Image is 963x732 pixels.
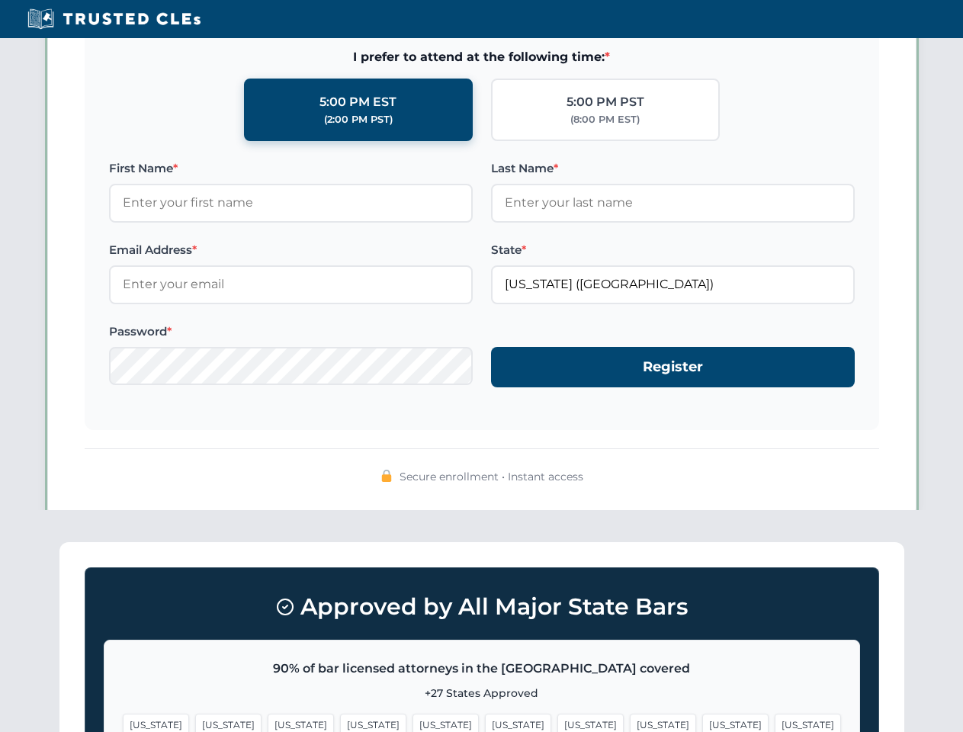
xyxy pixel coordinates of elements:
[109,184,473,222] input: Enter your first name
[109,265,473,303] input: Enter your email
[400,468,583,485] span: Secure enrollment • Instant access
[109,159,473,178] label: First Name
[123,685,841,701] p: +27 States Approved
[491,241,855,259] label: State
[319,92,396,112] div: 5:00 PM EST
[491,184,855,222] input: Enter your last name
[570,112,640,127] div: (8:00 PM EST)
[23,8,205,30] img: Trusted CLEs
[104,586,860,628] h3: Approved by All Major State Bars
[491,159,855,178] label: Last Name
[567,92,644,112] div: 5:00 PM PST
[380,470,393,482] img: 🔒
[491,265,855,303] input: Florida (FL)
[324,112,393,127] div: (2:00 PM PST)
[123,659,841,679] p: 90% of bar licensed attorneys in the [GEOGRAPHIC_DATA] covered
[491,347,855,387] button: Register
[109,323,473,341] label: Password
[109,241,473,259] label: Email Address
[109,47,855,67] span: I prefer to attend at the following time:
